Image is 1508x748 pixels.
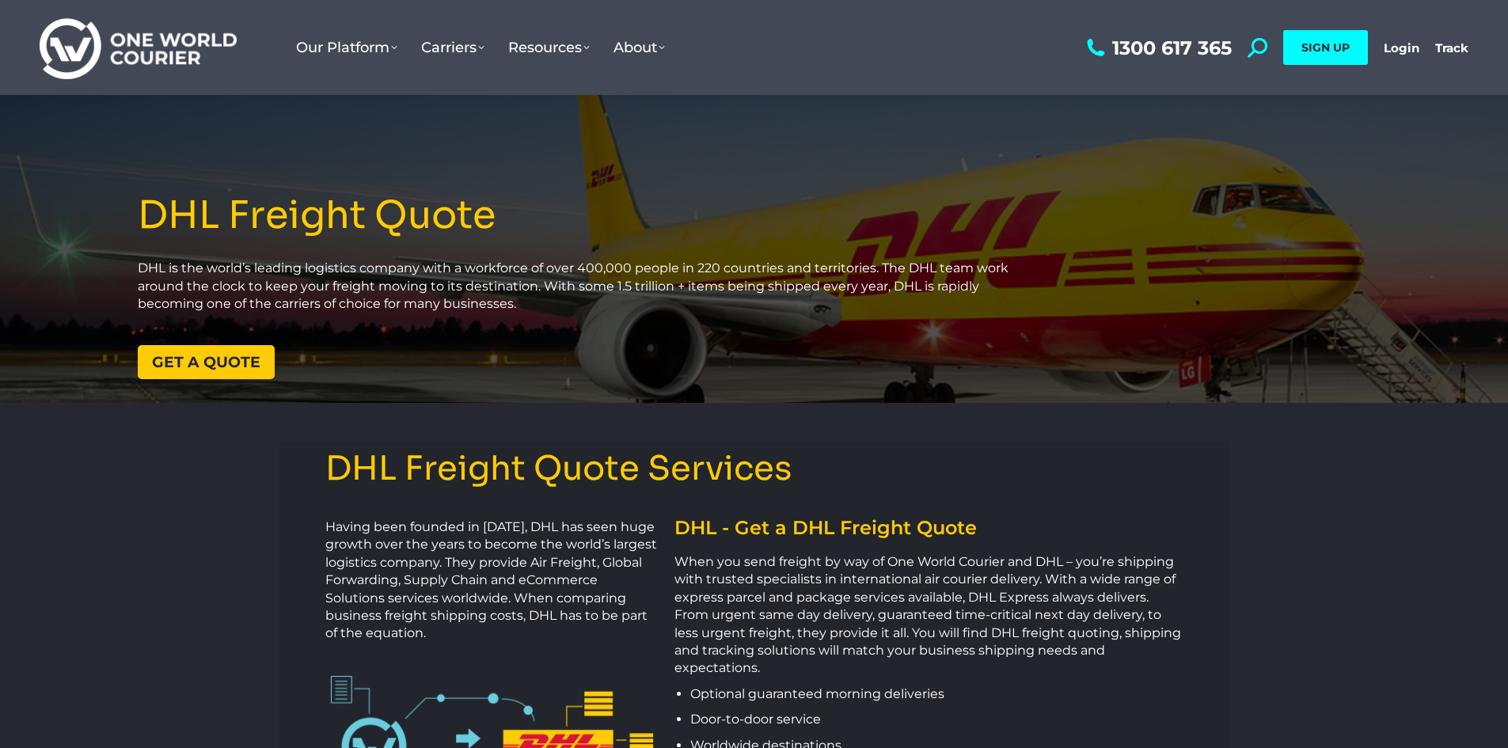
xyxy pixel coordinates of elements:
[138,260,1033,313] p: DHL is the world’s leading logistics company with a workforce of over 400,000 people in 220 count...
[1083,38,1232,58] a: 1300 617 365
[138,345,275,379] a: Get a quote
[421,39,484,56] span: Carriers
[138,195,1033,237] h1: DHL Freight Quote
[284,23,409,72] a: Our Platform
[1384,40,1419,55] a: Login
[296,39,397,56] span: Our Platform
[325,450,1183,487] h3: DHL Freight Quote Services
[674,518,1182,537] h2: DHL - Get a DHL Freight Quote
[152,355,260,370] span: Get a quote
[409,23,496,72] a: Carriers
[508,39,590,56] span: Resources
[690,685,1182,703] p: Optional guaranteed morning deliveries
[496,23,602,72] a: Resources
[325,518,659,643] p: Having been founded in [DATE], DHL has seen huge growth over the years to become the world’s larg...
[1301,40,1350,55] span: SIGN UP
[690,711,1182,728] p: Door-to-door service
[674,553,1182,678] p: When you send freight by way of One World Courier and DHL – you’re shipping with trusted speciali...
[1283,30,1368,65] a: SIGN UP
[1435,40,1468,55] a: Track
[40,16,237,80] img: One World Courier
[613,39,665,56] span: About
[602,23,677,72] a: About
